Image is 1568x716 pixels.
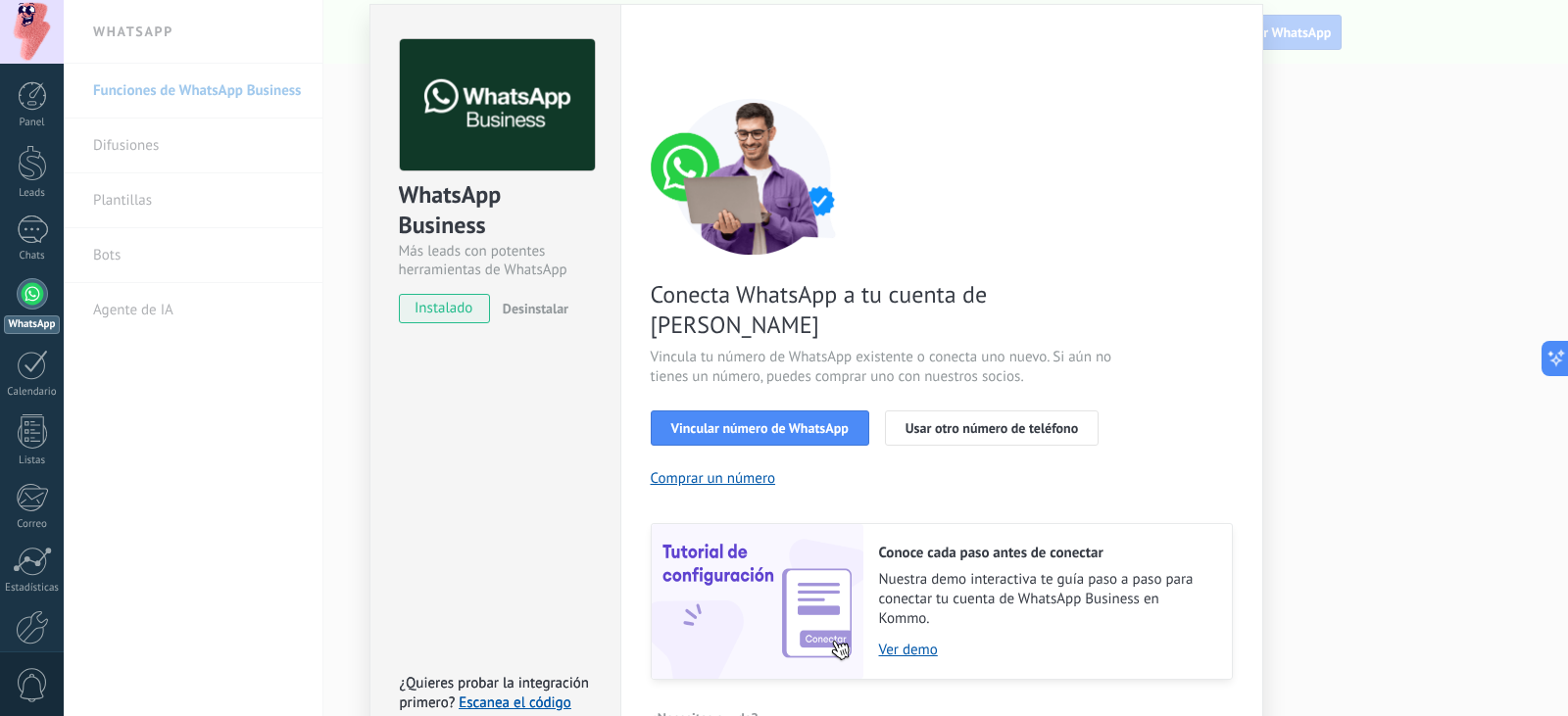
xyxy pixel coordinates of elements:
[879,544,1212,562] h2: Conoce cada paso antes de conectar
[4,187,61,200] div: Leads
[400,39,595,171] img: logo_main.png
[495,294,568,323] button: Desinstalar
[906,421,1078,435] span: Usar otro número de teléfono
[651,348,1117,387] span: Vincula tu número de WhatsApp existente o conecta uno nuevo. Si aún no tienes un número, puedes c...
[879,641,1212,659] a: Ver demo
[671,421,849,435] span: Vincular número de WhatsApp
[651,98,857,255] img: connect number
[879,570,1212,629] span: Nuestra demo interactiva te guía paso a paso para conectar tu cuenta de WhatsApp Business en Kommo.
[4,518,61,531] div: Correo
[651,279,1117,340] span: Conecta WhatsApp a tu cuenta de [PERSON_NAME]
[4,315,60,334] div: WhatsApp
[4,117,61,129] div: Panel
[4,582,61,595] div: Estadísticas
[503,300,568,317] span: Desinstalar
[651,410,869,446] button: Vincular número de WhatsApp
[885,410,1099,446] button: Usar otro número de teléfono
[4,386,61,399] div: Calendario
[651,469,776,488] button: Comprar un número
[400,294,489,323] span: instalado
[399,179,592,242] div: WhatsApp Business
[400,674,590,712] span: ¿Quieres probar la integración primero?
[399,242,592,279] div: Más leads con potentes herramientas de WhatsApp
[4,454,61,467] div: Listas
[4,250,61,263] div: Chats
[4,650,61,663] div: Ajustes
